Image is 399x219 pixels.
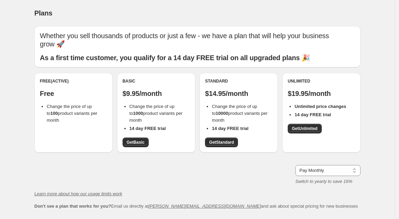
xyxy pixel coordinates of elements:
[123,138,149,147] a: GetBasic
[40,89,107,98] p: Free
[123,89,190,98] p: $9.95/month
[288,78,355,84] div: Unlimited
[149,204,261,209] a: [PERSON_NAME][EMAIL_ADDRESS][DOMAIN_NAME]
[212,126,248,131] b: 14 day FREE trial
[205,78,272,84] div: Standard
[47,104,97,123] span: Change the price of up to product variants per month
[40,54,310,62] b: As a first time customer, you qualify for a 14 day FREE trial on all upgraded plans 🎉
[40,78,107,84] div: Free (Active)
[288,124,322,133] a: GetUnlimited
[295,104,346,109] b: Unlimited price changes
[133,111,143,116] b: 1000
[129,126,166,131] b: 14 day FREE trial
[127,140,145,145] span: Get Basic
[40,32,355,48] p: Whether you sell thousands of products or just a few - we have a plan that will help your busines...
[34,9,52,17] span: Plans
[34,191,122,196] a: Learn more about how our usage limits work
[129,104,183,123] span: Change the price of up to product variants per month
[209,140,234,145] span: Get Standard
[205,89,272,98] p: $14.95/month
[34,204,111,209] b: Don't see a plan that works for you?
[295,179,352,184] i: Switch to yearly to save 16%
[50,111,58,116] b: 100
[295,112,331,117] b: 14 day FREE trial
[212,104,267,123] span: Change the price of up to product variants per month
[292,126,318,131] span: Get Unlimited
[216,111,228,116] b: 10000
[205,138,238,147] a: GetStandard
[123,78,190,84] div: Basic
[34,204,358,209] span: Email us directly at and ask about special pricing for new businesses
[288,89,355,98] p: $19.95/month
